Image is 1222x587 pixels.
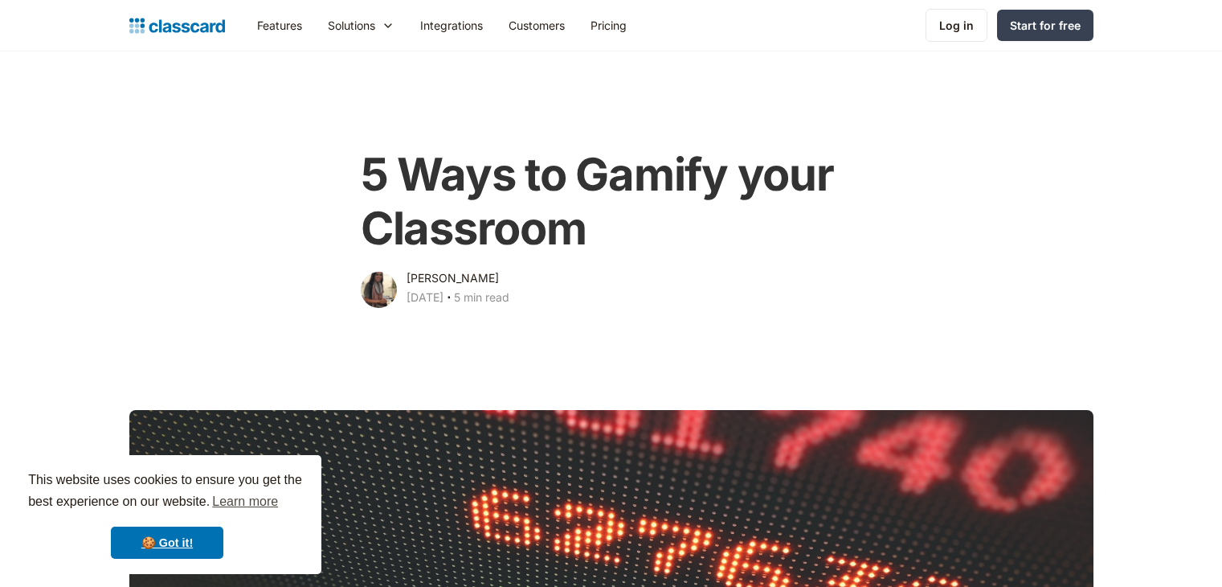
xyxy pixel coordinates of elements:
a: Customers [496,7,578,43]
a: learn more about cookies [210,490,280,514]
a: Integrations [407,7,496,43]
div: [DATE] [407,288,443,307]
a: Log in [926,9,987,42]
span: This website uses cookies to ensure you get the best experience on our website. [28,470,306,514]
div: cookieconsent [13,455,321,574]
a: Start for free [997,10,1093,41]
a: dismiss cookie message [111,527,223,559]
div: Log in [939,17,974,34]
div: [PERSON_NAME] [407,269,499,288]
a: Features [244,7,315,43]
div: ‧ [443,288,454,310]
div: Solutions [315,7,407,43]
div: Solutions [328,17,375,34]
a: Pricing [578,7,640,43]
div: Start for free [1010,17,1081,34]
a: home [129,14,225,37]
h1: 5 Ways to Gamify your Classroom [361,148,861,256]
div: 5 min read [454,288,509,307]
